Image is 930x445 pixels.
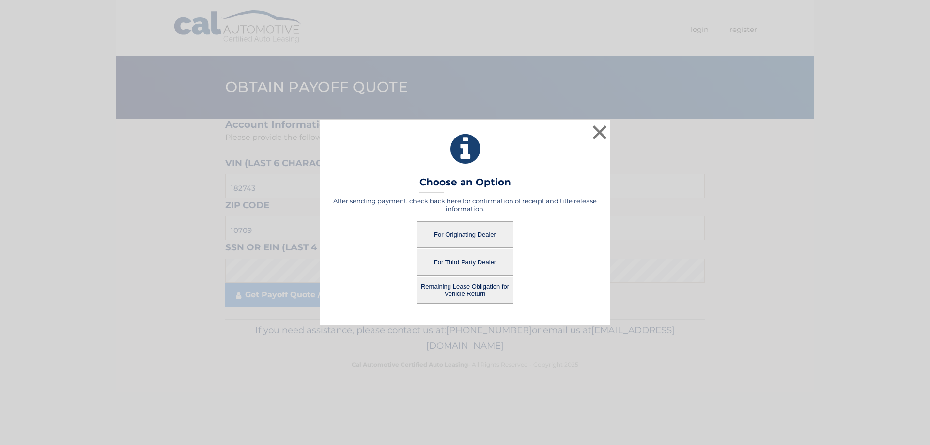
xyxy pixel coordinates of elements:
button: × [590,123,609,142]
button: For Originating Dealer [417,221,513,248]
button: Remaining Lease Obligation for Vehicle Return [417,277,513,304]
h3: Choose an Option [419,176,511,193]
button: For Third Party Dealer [417,249,513,276]
h5: After sending payment, check back here for confirmation of receipt and title release information. [332,197,598,213]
